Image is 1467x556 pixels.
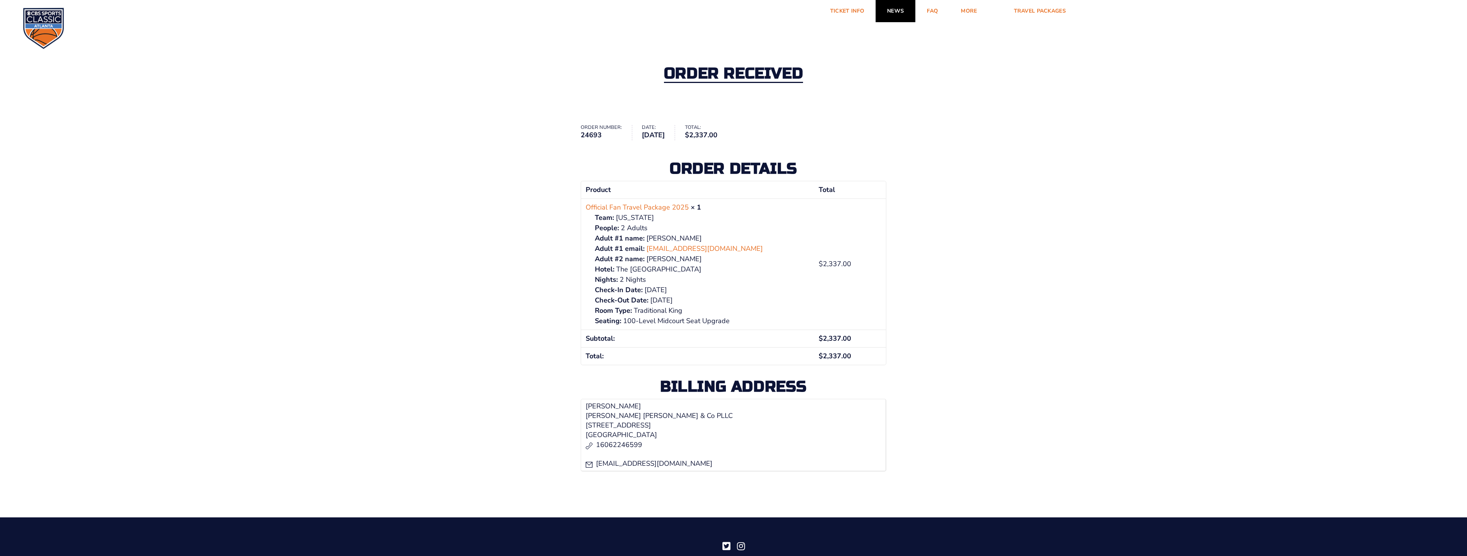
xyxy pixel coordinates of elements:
[819,259,823,268] span: $
[581,347,814,365] th: Total:
[685,130,689,140] span: $
[595,264,614,275] strong: Hotel:
[595,223,810,233] p: 2 Adults
[581,125,632,140] li: Order number:
[595,264,810,275] p: The [GEOGRAPHIC_DATA]
[819,259,851,268] bdi: 2,337.00
[595,285,810,295] p: [DATE]
[595,254,810,264] p: [PERSON_NAME]
[581,399,886,471] address: [PERSON_NAME] [PERSON_NAME] [PERSON_NAME] & Co PLLC [STREET_ADDRESS] [GEOGRAPHIC_DATA]
[581,181,814,198] th: Product
[586,202,689,213] a: Official Fan Travel Package 2025
[595,213,810,223] p: [US_STATE]
[595,254,644,264] strong: Adult #2 name:
[691,203,701,212] strong: × 1
[819,351,823,361] span: $
[586,459,881,468] p: [EMAIL_ADDRESS][DOMAIN_NAME]
[642,125,675,140] li: Date:
[581,330,814,347] th: Subtotal:
[595,213,614,223] strong: Team:
[664,66,803,83] h2: Order received
[595,316,810,326] p: 100-Level Midcourt Seat Upgrade
[595,285,643,295] strong: Check-In Date:
[595,275,810,285] p: 2 Nights
[595,244,644,254] strong: Adult #1 email:
[819,334,823,343] span: $
[586,440,881,450] p: 16062246599
[819,334,851,343] span: 2,337.00
[819,351,851,361] span: 2,337.00
[595,306,810,316] p: Traditional King
[646,244,763,254] a: [EMAIL_ADDRESS][DOMAIN_NAME]
[595,295,810,306] p: [DATE]
[581,161,886,176] h2: Order details
[814,181,886,198] th: Total
[581,379,886,394] h2: Billing address
[581,130,622,140] strong: 24693
[595,295,648,306] strong: Check-Out Date:
[23,8,64,49] img: CBS Sports Classic
[685,125,727,140] li: Total:
[595,223,619,233] strong: People:
[595,316,621,326] strong: Seating:
[642,130,665,140] strong: [DATE]
[685,130,717,140] bdi: 2,337.00
[595,306,632,316] strong: Room Type:
[595,275,618,285] strong: Nights:
[595,233,810,244] p: [PERSON_NAME]
[595,233,644,244] strong: Adult #1 name:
